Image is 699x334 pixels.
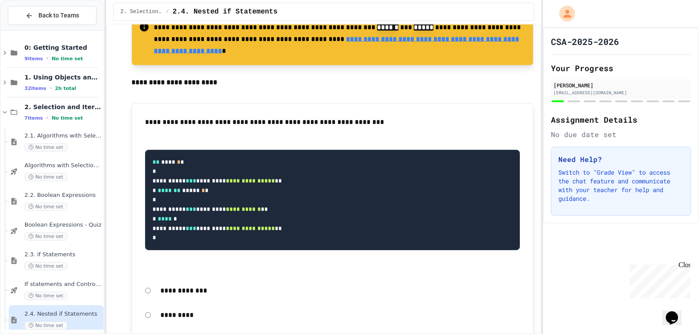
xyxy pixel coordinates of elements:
span: • [46,114,48,121]
span: 7 items [24,115,43,121]
span: 0: Getting Started [24,44,102,52]
span: 32 items [24,86,46,91]
div: Chat with us now!Close [3,3,60,55]
span: No time set [24,262,67,270]
span: No time set [24,143,67,152]
div: My Account [550,3,577,24]
span: No time set [52,56,83,62]
span: Boolean Expressions - Quiz [24,221,102,229]
span: • [50,85,52,92]
span: No time set [52,115,83,121]
h1: CSA-2025-2026 [551,35,619,48]
h3: Need Help? [558,154,684,165]
button: Back to Teams [8,6,97,25]
span: 2.4. Nested if Statements [24,310,102,318]
span: 2.3. if Statements [24,251,102,258]
span: 2. Selection and Iteration [24,103,102,111]
span: 2. Selection and Iteration [121,8,163,15]
div: [EMAIL_ADDRESS][DOMAIN_NAME] [554,90,689,96]
span: 1. Using Objects and Methods [24,73,102,81]
h2: Assignment Details [551,114,691,126]
span: No time set [24,203,67,211]
span: 9 items [24,56,43,62]
iframe: chat widget [662,299,690,325]
span: No time set [24,292,67,300]
span: 2.1. Algorithms with Selection and Repetition [24,132,102,140]
span: No time set [24,173,67,181]
span: • [46,55,48,62]
span: No time set [24,321,67,330]
span: No time set [24,232,67,241]
span: 2h total [55,86,76,91]
div: No due date set [551,129,691,140]
span: 2.4. Nested if Statements [173,7,277,17]
span: Back to Teams [38,11,79,20]
div: [PERSON_NAME] [554,81,689,89]
span: Algorithms with Selection and Repetition - Topic 2.1 [24,162,102,169]
h2: Your Progress [551,62,691,74]
span: 2.2. Boolean Expressions [24,192,102,199]
p: Switch to "Grade View" to access the chat feature and communicate with your teacher for help and ... [558,168,684,203]
iframe: chat widget [626,261,690,298]
span: / [166,8,169,15]
span: If statements and Control Flow - Quiz [24,281,102,288]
